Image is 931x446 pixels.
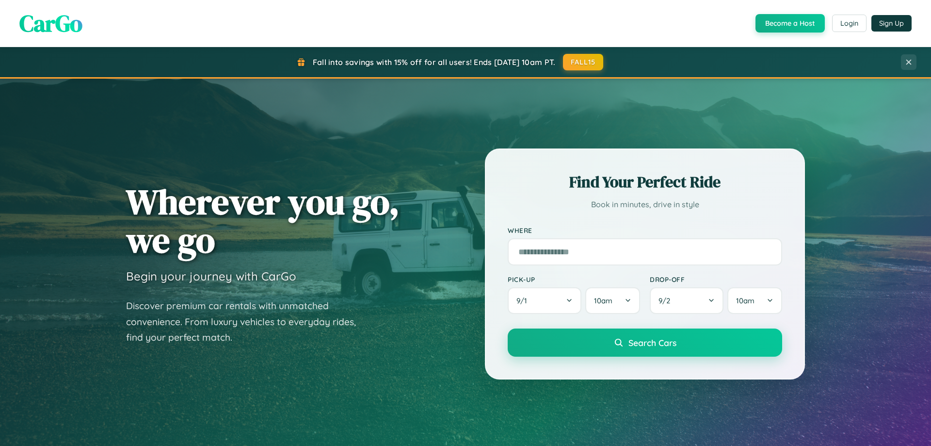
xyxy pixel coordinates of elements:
[508,275,640,283] label: Pick-up
[871,15,912,32] button: Sign Up
[727,287,782,314] button: 10am
[516,296,532,305] span: 9 / 1
[126,298,369,346] p: Discover premium car rentals with unmatched convenience. From luxury vehicles to everyday rides, ...
[126,182,400,259] h1: Wherever you go, we go
[508,226,782,234] label: Where
[755,14,825,33] button: Become a Host
[313,57,556,67] span: Fall into savings with 15% off for all users! Ends [DATE] 10am PT.
[658,296,675,305] span: 9 / 2
[736,296,754,305] span: 10am
[594,296,612,305] span: 10am
[508,198,782,212] p: Book in minutes, drive in style
[126,269,296,283] h3: Begin your journey with CarGo
[628,337,676,348] span: Search Cars
[650,275,782,283] label: Drop-off
[508,287,581,314] button: 9/1
[585,287,640,314] button: 10am
[508,329,782,357] button: Search Cars
[563,54,604,70] button: FALL15
[650,287,723,314] button: 9/2
[508,171,782,193] h2: Find Your Perfect Ride
[832,15,867,32] button: Login
[19,7,82,39] span: CarGo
